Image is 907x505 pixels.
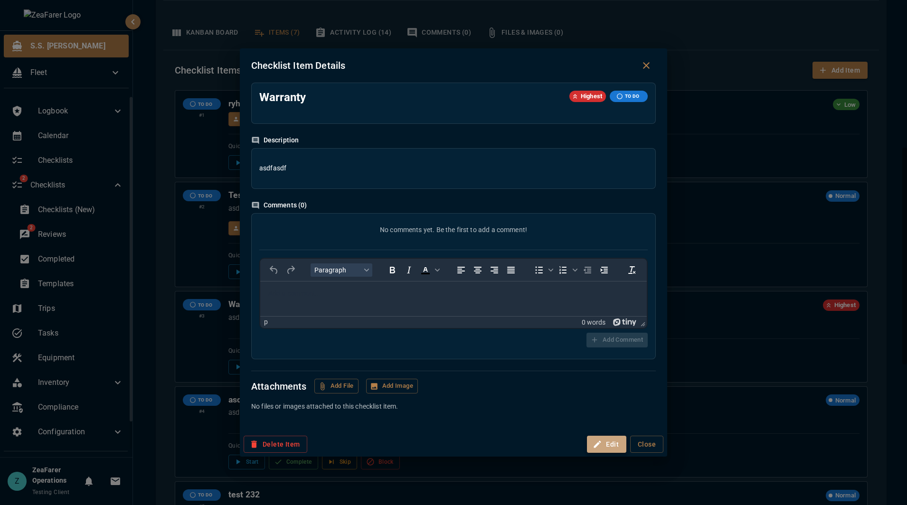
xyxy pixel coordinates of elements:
h6: Attachments [251,379,307,394]
button: Edit [587,436,626,453]
button: Justify [503,263,519,277]
button: Bold [384,263,400,277]
span: Highest [577,92,606,101]
button: Close dialog [637,56,656,75]
span: TO DO [621,93,643,100]
h2: Checklist Item Details [251,58,637,73]
button: Italic [401,263,417,277]
div: p [264,318,268,326]
button: Undo [266,263,282,277]
iframe: Rich Text Area [260,281,647,316]
button: Add Image [366,379,418,393]
div: Press the Up and Down arrow keys to resize the editor. [637,317,647,328]
a: Powered by Tiny [613,318,637,326]
button: Add File [314,379,359,393]
button: Align right [486,263,502,277]
button: Redo [283,263,299,277]
button: Clear formatting [624,263,640,277]
p: asdfasdf [259,163,648,173]
button: Increase indent [596,263,612,277]
p: No comments yet. Be the first to add a comment! [259,225,648,234]
button: Close [630,436,663,453]
button: Align left [453,263,469,277]
p: No files or images attached to this checklist item. [251,402,656,411]
div: Numbered list [555,263,579,277]
div: Text color Black [417,263,441,277]
h6: Description [251,135,656,146]
h5: Warranty [259,91,562,104]
button: Delete Item [244,436,307,453]
button: Align center [470,263,486,277]
span: Paragraph [314,266,361,274]
button: Decrease indent [579,263,595,277]
div: Bullet list [531,263,555,277]
h6: Comments ( 0 ) [251,200,656,211]
button: Block Paragraph [311,263,372,277]
button: 0 words [582,318,605,326]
